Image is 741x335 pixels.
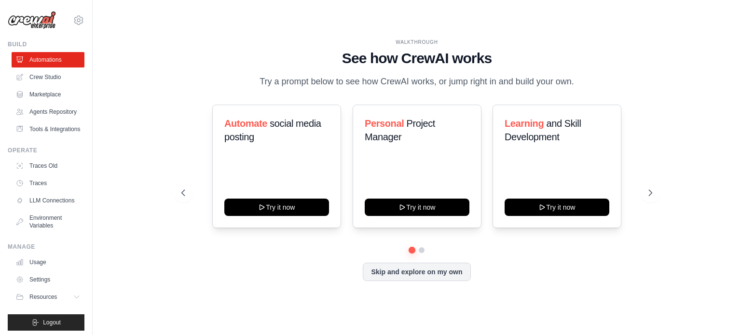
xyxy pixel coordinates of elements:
div: Build [8,40,84,48]
a: Marketplace [12,87,84,102]
a: Settings [12,272,84,287]
a: Traces [12,175,84,191]
div: WALKTHROUGH [181,39,652,46]
span: Logout [43,319,61,326]
span: Automate [224,118,267,129]
h1: See how CrewAI works [181,50,652,67]
span: social media posting [224,118,321,142]
button: Try it now [224,199,329,216]
p: Try a prompt below to see how CrewAI works, or jump right in and build your own. [255,75,579,89]
a: Agents Repository [12,104,84,120]
a: Usage [12,255,84,270]
span: Resources [29,293,57,301]
img: Logo [8,11,56,29]
span: Learning [505,118,544,129]
a: Automations [12,52,84,67]
a: LLM Connections [12,193,84,208]
a: Tools & Integrations [12,121,84,137]
button: Try it now [505,199,609,216]
button: Skip and explore on my own [363,263,470,281]
span: and Skill Development [505,118,581,142]
a: Environment Variables [12,210,84,233]
div: Operate [8,147,84,154]
span: Personal [365,118,404,129]
button: Logout [8,314,84,331]
a: Crew Studio [12,69,84,85]
div: Manage [8,243,84,251]
button: Try it now [365,199,469,216]
button: Resources [12,289,84,305]
span: Project Manager [365,118,435,142]
a: Traces Old [12,158,84,174]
